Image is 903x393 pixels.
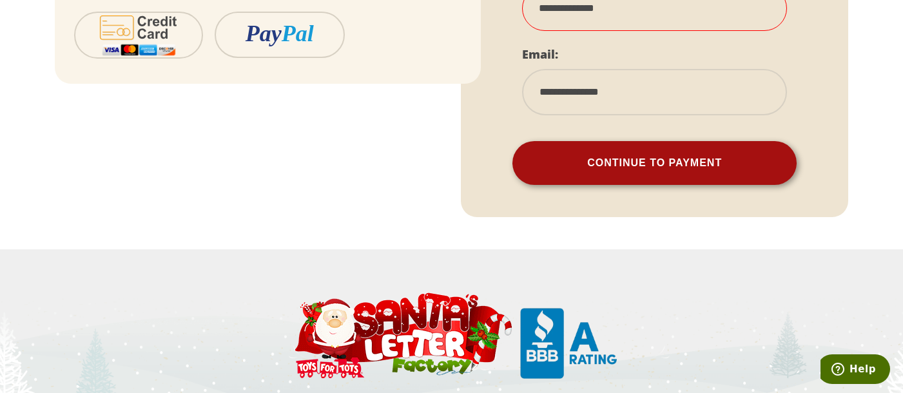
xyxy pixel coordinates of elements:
button: Continue To Payment [512,141,796,185]
label: Email: [522,46,558,62]
i: Pay [246,21,282,46]
img: Santa Letter Small Logo [520,308,617,379]
button: PayPal [215,12,345,58]
img: cc-icon-2.svg [92,13,186,57]
i: Pal [282,21,314,46]
img: Santa Letter Small Logo [287,291,518,379]
iframe: Opens a widget where you can find more information [820,354,890,387]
